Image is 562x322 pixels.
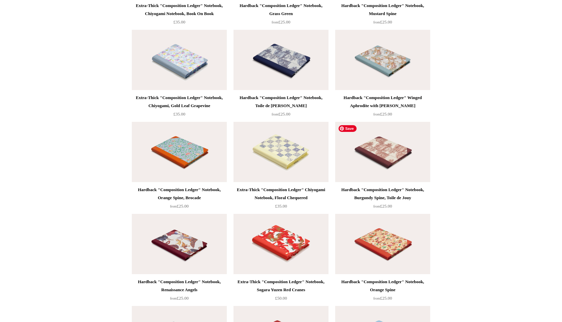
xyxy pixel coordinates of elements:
span: from [373,297,380,300]
img: Extra-Thick "Composition Ledger" Chiyogami Notebook, Floral Chequered [233,122,329,182]
span: £25.00 [272,19,290,24]
span: £25.00 [272,111,290,116]
div: Hardback "Composition Ledger" Notebook, Grass Green [235,2,327,18]
a: Hardback "Composition Ledger" Notebook, Toile de Jouy Hardback "Composition Ledger" Notebook, Toi... [233,30,329,90]
a: Hardback "Composition Ledger" Winged Aphrodite with Cherubs Hardback "Composition Ledger" Winged ... [335,30,430,90]
span: from [170,205,177,208]
span: £25.00 [373,19,392,24]
img: Extra-Thick "Composition Ledger" Notebook, Chiyogami, Gold Leaf Grapevine [132,30,227,90]
a: Hardback "Composition Ledger" Notebook, Orange Spine, Brocade from£25.00 [132,186,227,213]
img: Hardback "Composition Ledger" Notebook, Toile de Jouy [233,30,329,90]
span: from [373,20,380,24]
img: Hardback "Composition Ledger" Notebook, Orange Spine, Brocade [132,122,227,182]
a: Extra-Thick "Composition Ledger" Notebook, Chiyogami, Gold Leaf Grapevine £35.00 [132,94,227,121]
span: £35.00 [173,111,185,116]
span: Save [339,125,357,132]
div: Hardback "Composition Ledger" Notebook, Mustard Spine [337,2,429,18]
a: Hardback "Composition Ledger" Notebook, Orange Spine from£25.00 [335,278,430,305]
img: Hardback "Composition Ledger" Notebook, Burgundy Spine, Toile de Jouy [335,122,430,182]
a: Hardback "Composition Ledger" Winged Aphrodite with [PERSON_NAME] from£25.00 [335,94,430,121]
div: Extra-Thick "Composition Ledger" Notebook, Chiyogami Notebook, Book On Book [133,2,225,18]
span: £25.00 [170,204,189,209]
span: £25.00 [373,296,392,301]
span: from [373,205,380,208]
img: Hardback "Composition Ledger" Notebook, Orange Spine [335,214,430,274]
a: Hardback "Composition Ledger" Notebook, Renaissance Angels from£25.00 [132,278,227,305]
a: Hardback "Composition Ledger" Notebook, Mustard Spine from£25.00 [335,2,430,29]
span: £50.00 [275,296,287,301]
a: Hardback "Composition Ledger" Notebook, Toile de [PERSON_NAME] from£25.00 [233,94,329,121]
img: Hardback "Composition Ledger" Notebook, Renaissance Angels [132,214,227,274]
span: £25.00 [373,204,392,209]
div: Hardback "Composition Ledger" Notebook, Toile de [PERSON_NAME] [235,94,327,110]
img: Extra-Thick "Composition Ledger" Notebook, Sogara Yuzen Red Cranes [233,214,329,274]
a: Hardback "Composition Ledger" Notebook, Orange Spine Hardback "Composition Ledger" Notebook, Oran... [335,214,430,274]
span: £35.00 [275,204,287,209]
div: Extra-Thick "Composition Ledger" Notebook, Chiyogami, Gold Leaf Grapevine [133,94,225,110]
a: Extra-Thick "Composition Ledger" Notebook, Chiyogami, Gold Leaf Grapevine Extra-Thick "Compositio... [132,30,227,90]
a: Extra-Thick "Composition Ledger" Chiyogami Notebook, Floral Chequered £35.00 [233,186,329,213]
div: Extra-Thick "Composition Ledger" Notebook, Sogara Yuzen Red Cranes [235,278,327,294]
a: Hardback "Composition Ledger" Notebook, Burgundy Spine, Toile de Jouy from£25.00 [335,186,430,213]
div: Extra-Thick "Composition Ledger" Chiyogami Notebook, Floral Chequered [235,186,327,202]
a: Hardback "Composition Ledger" Notebook, Orange Spine, Brocade Hardback "Composition Ledger" Noteb... [132,122,227,182]
span: from [272,20,278,24]
div: Hardback "Composition Ledger" Notebook, Orange Spine, Brocade [133,186,225,202]
a: Hardback "Composition Ledger" Notebook, Grass Green from£25.00 [233,2,329,29]
div: Hardback "Composition Ledger" Notebook, Burgundy Spine, Toile de Jouy [337,186,429,202]
span: £25.00 [170,296,189,301]
a: Hardback "Composition Ledger" Notebook, Renaissance Angels Hardback "Composition Ledger" Notebook... [132,214,227,274]
span: from [272,112,278,116]
img: Hardback "Composition Ledger" Winged Aphrodite with Cherubs [335,30,430,90]
a: Extra-Thick "Composition Ledger" Notebook, Chiyogami Notebook, Book On Book £35.00 [132,2,227,29]
span: from [373,112,380,116]
span: £25.00 [373,111,392,116]
div: Hardback "Composition Ledger" Notebook, Renaissance Angels [133,278,225,294]
div: Hardback "Composition Ledger" Winged Aphrodite with [PERSON_NAME] [337,94,429,110]
div: Hardback "Composition Ledger" Notebook, Orange Spine [337,278,429,294]
a: Extra-Thick "Composition Ledger" Notebook, Sogara Yuzen Red Cranes £50.00 [233,278,329,305]
a: Extra-Thick "Composition Ledger" Notebook, Sogara Yuzen Red Cranes Extra-Thick "Composition Ledge... [233,214,329,274]
a: Hardback "Composition Ledger" Notebook, Burgundy Spine, Toile de Jouy Hardback "Composition Ledge... [335,122,430,182]
span: £35.00 [173,19,185,24]
span: from [170,297,177,300]
a: Extra-Thick "Composition Ledger" Chiyogami Notebook, Floral Chequered Extra-Thick "Composition Le... [233,122,329,182]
